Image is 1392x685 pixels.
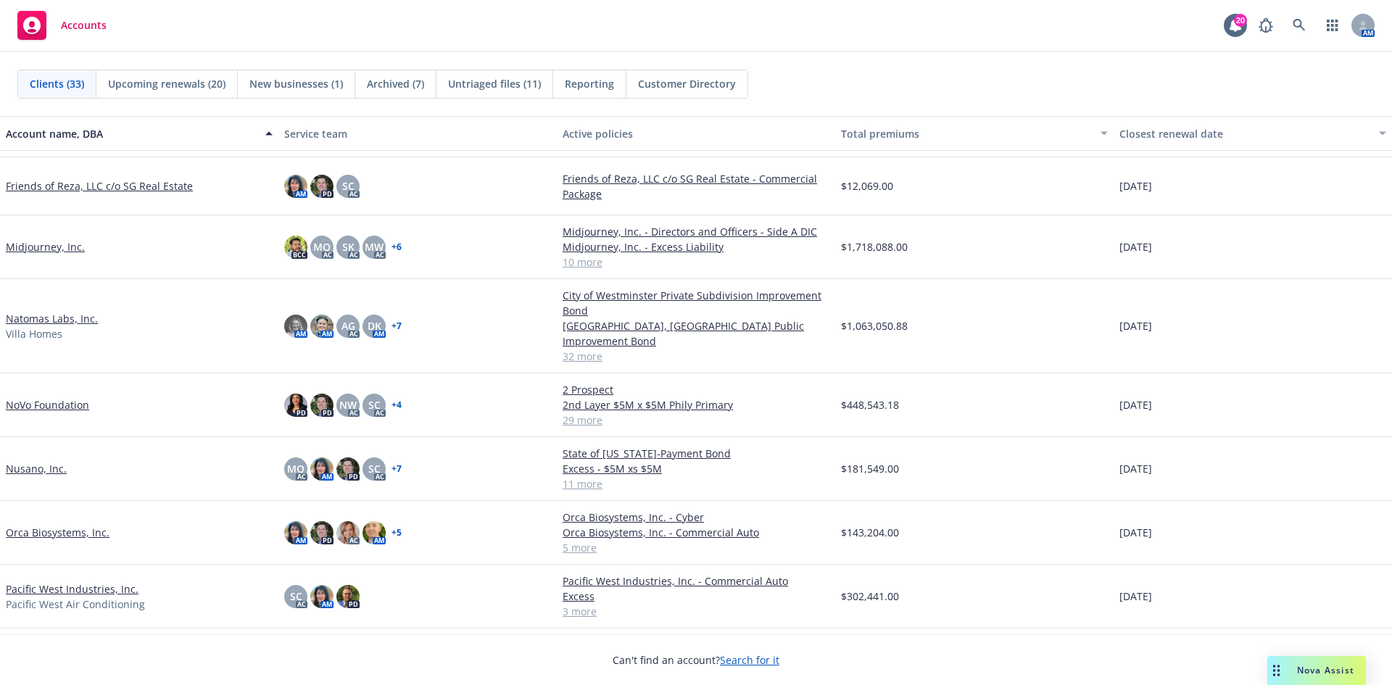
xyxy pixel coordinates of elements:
div: Closest renewal date [1119,126,1370,141]
span: Pacific West Air Conditioning [6,597,145,612]
span: MW [365,239,384,254]
a: Orca Biosystems, Inc. - Cyber [563,510,829,525]
img: photo [310,585,333,608]
span: [DATE] [1119,178,1152,194]
span: Archived (7) [367,76,424,91]
span: Customer Directory [638,76,736,91]
span: $1,718,088.00 [841,239,908,254]
span: $12,069.00 [841,178,893,194]
a: Nusano, Inc. [6,461,67,476]
img: photo [310,521,333,544]
span: Can't find an account? [613,652,779,668]
span: NW [339,397,357,412]
span: [DATE] [1119,318,1152,333]
div: Total premiums [841,126,1092,141]
a: 2 Prospect [563,382,829,397]
a: Friends of Reza, LLC c/o SG Real Estate - Commercial Package [563,171,829,202]
a: + 7 [391,322,402,331]
a: Switch app [1318,11,1347,40]
img: photo [284,315,307,338]
span: [DATE] [1119,461,1152,476]
span: $1,063,050.88 [841,318,908,333]
a: Midjourney, Inc. - Directors and Officers - Side A DIC [563,224,829,239]
img: photo [284,394,307,417]
span: $302,441.00 [841,589,899,604]
span: [DATE] [1119,397,1152,412]
span: MQ [313,239,331,254]
img: photo [284,175,307,198]
span: Reporting [565,76,614,91]
div: 20 [1234,14,1247,27]
a: + 4 [391,401,402,410]
img: photo [310,394,333,417]
button: Active policies [557,116,835,151]
img: photo [284,521,307,544]
a: 32 more [563,349,829,364]
span: Untriaged files (11) [448,76,541,91]
span: MQ [287,461,304,476]
a: State of [US_STATE]-Payment Bond [563,446,829,461]
a: Search for it [720,653,779,667]
img: photo [362,521,386,544]
a: Orca Biosystems, Inc. [6,525,109,540]
a: Excess [563,589,829,604]
div: Account name, DBA [6,126,257,141]
span: [DATE] [1119,525,1152,540]
div: Service team [284,126,551,141]
span: SC [368,397,381,412]
span: [DATE] [1119,239,1152,254]
a: Excess - $5M xs $5M [563,461,829,476]
a: + 5 [391,528,402,537]
a: Midjourney, Inc. [6,239,85,254]
a: Midjourney, Inc. - Excess Liability [563,239,829,254]
button: Total premiums [835,116,1114,151]
button: Nova Assist [1267,656,1366,685]
span: Clients (33) [30,76,84,91]
span: [DATE] [1119,589,1152,604]
a: 2nd Layer $5M x $5M Phily Primary [563,397,829,412]
span: SC [368,461,381,476]
a: 29 more [563,412,829,428]
a: Search [1285,11,1314,40]
span: Upcoming renewals (20) [108,76,225,91]
span: Villa Homes [6,326,62,341]
img: photo [310,315,333,338]
div: Active policies [563,126,829,141]
img: photo [310,175,333,198]
a: Report a Bug [1251,11,1280,40]
img: photo [336,521,360,544]
a: Accounts [12,5,112,46]
a: 10 more [563,254,829,270]
span: Accounts [61,20,107,31]
img: photo [336,585,360,608]
a: NoVo Foundation [6,397,89,412]
span: Nova Assist [1297,664,1354,676]
span: SC [342,178,355,194]
button: Service team [278,116,557,151]
a: Pacific West Industries, Inc. - Commercial Auto [563,573,829,589]
a: Friends of Reza, LLC c/o SG Real Estate [6,178,193,194]
div: Drag to move [1267,656,1285,685]
span: SC [290,589,302,604]
a: 11 more [563,476,829,491]
a: Pacific West Industries, Inc. [6,581,138,597]
span: SK [342,239,355,254]
a: 3 more [563,604,829,619]
span: $181,549.00 [841,461,899,476]
span: DK [368,318,381,333]
span: AG [341,318,355,333]
a: [GEOGRAPHIC_DATA], [GEOGRAPHIC_DATA] Public Improvement Bond [563,318,829,349]
img: photo [284,236,307,259]
a: 5 more [563,540,829,555]
button: Closest renewal date [1114,116,1392,151]
span: $143,204.00 [841,525,899,540]
a: + 6 [391,243,402,252]
a: City of Westminster Private Subdivision Improvement Bond [563,288,829,318]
